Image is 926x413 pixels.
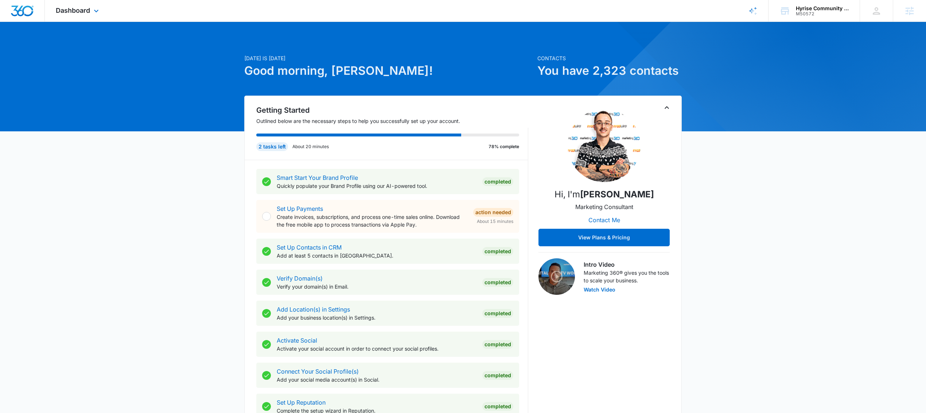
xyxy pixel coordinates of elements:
p: Add at least 5 contacts in [GEOGRAPHIC_DATA]. [277,252,476,259]
button: Toggle Collapse [662,103,671,112]
h2: Getting Started [256,105,528,116]
a: Smart Start Your Brand Profile [277,174,358,181]
p: 78% complete [489,143,519,150]
div: Completed [482,278,513,287]
span: Dashboard [56,7,90,14]
div: Action Needed [473,208,513,217]
img: Intro Video [538,258,575,295]
p: Outlined below are the necessary steps to help you successfully set up your account. [256,117,528,125]
strong: [PERSON_NAME] [580,189,654,200]
p: Add your social media account(s) in Social. [277,376,476,383]
h1: Good morning, [PERSON_NAME]! [244,62,533,80]
p: Quickly populate your Brand Profile using our AI-powered tool. [277,182,476,190]
span: About 15 minutes [477,218,513,225]
img: Patrick Harral [568,109,641,182]
a: Verify Domain(s) [277,275,323,282]
a: Activate Social [277,337,317,344]
a: Connect Your Social Profile(s) [277,368,359,375]
p: Verify your domain(s) in Email. [277,283,476,290]
div: Completed [482,340,513,349]
a: Set Up Payments [277,205,323,212]
p: Add your business location(s) in Settings. [277,314,476,321]
a: Add Location(s) in Settings [277,306,350,313]
h3: Intro Video [584,260,670,269]
h1: You have 2,323 contacts [537,62,682,80]
div: Completed [482,371,513,380]
div: account name [796,5,849,11]
p: Marketing 360® gives you the tools to scale your business. [584,269,670,284]
div: Completed [482,247,513,256]
a: Set Up Contacts in CRM [277,244,342,251]
button: Watch Video [584,287,615,292]
p: Hi, I'm [555,188,654,201]
p: Activate your social account in order to connect your social profiles. [277,345,476,352]
p: Create invoices, subscriptions, and process one-time sales online. Download the free mobile app t... [277,213,467,228]
a: Set Up Reputation [277,399,326,406]
p: [DATE] is [DATE] [244,54,533,62]
div: 2 tasks left [256,142,288,151]
div: Completed [482,402,513,411]
button: Contact Me [581,211,627,229]
button: View Plans & Pricing [538,229,670,246]
p: Marketing Consultant [575,202,633,211]
p: About 20 minutes [292,143,329,150]
div: account id [796,11,849,16]
div: Completed [482,309,513,318]
p: Contacts [537,54,682,62]
div: Completed [482,177,513,186]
